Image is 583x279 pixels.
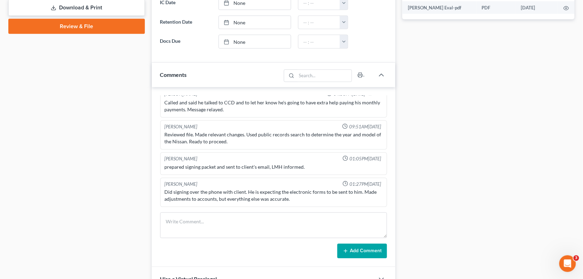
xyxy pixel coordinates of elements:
a: None [219,35,291,48]
div: Reviewed file. Made relevant changes. Used public records search to determine the year and model ... [165,131,383,145]
span: Comments [160,72,187,78]
span: 3 [574,255,579,261]
label: Docs Due [157,35,215,49]
span: 01:27PM[DATE] [350,181,381,188]
input: -- : -- [298,16,340,29]
div: [PERSON_NAME] [165,156,198,162]
input: Search... [297,70,352,82]
td: [PERSON_NAME] Eval-pdf [402,1,476,14]
div: prepared signing packet and sent to client's email, LMH informed. [165,164,383,170]
div: Called and said he talked to CCD and to let her know he's going to have extra help paying his mon... [165,99,383,113]
label: Retention Date [157,16,215,30]
span: 01:05PM[DATE] [350,156,381,162]
div: [PERSON_NAME] [165,123,198,130]
a: Review & File [8,19,145,34]
a: None [219,16,291,29]
span: 09:51AM[DATE] [349,123,381,130]
div: Did signing over the phone with client. He is expecting the electronic forms to be sent to him. M... [165,189,383,202]
input: -- : -- [298,35,340,48]
iframe: Intercom live chat [559,255,576,272]
div: [PERSON_NAME] [165,181,198,188]
td: PDF [476,1,516,14]
button: Add Comment [337,244,387,258]
td: [DATE] [516,1,558,14]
